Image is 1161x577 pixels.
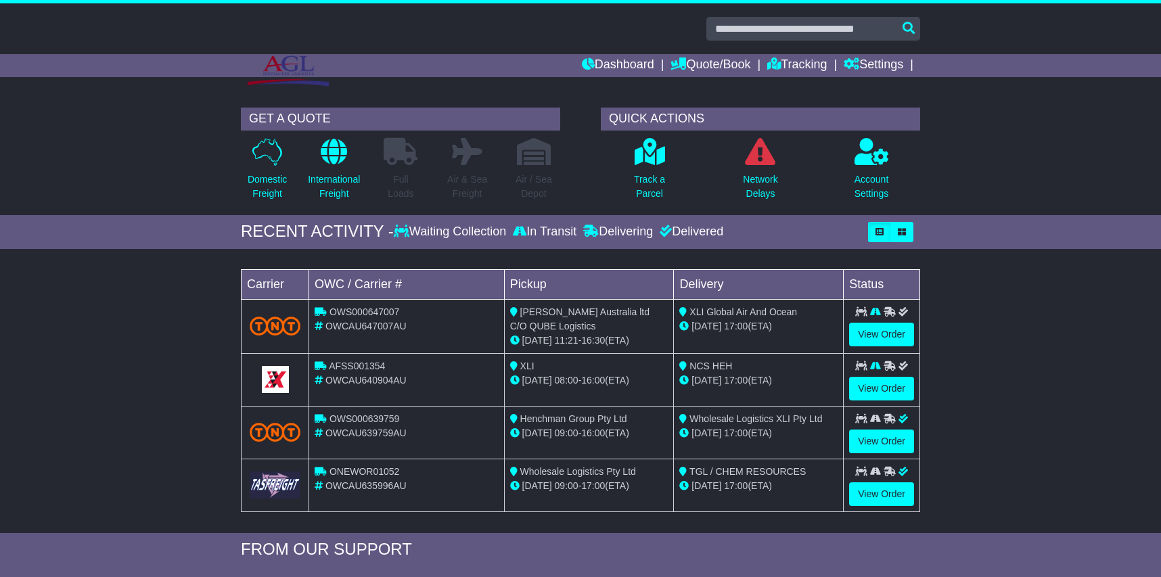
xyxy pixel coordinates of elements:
[581,428,605,438] span: 16:00
[581,335,605,346] span: 16:30
[250,471,300,498] img: GetCarrierServiceLogo
[325,428,407,438] span: OWCAU639759AU
[689,361,732,371] span: NCS HEH
[691,428,721,438] span: [DATE]
[241,108,560,131] div: GET A QUOTE
[329,413,400,424] span: OWS000639759
[248,172,287,201] p: Domestic Freight
[447,172,487,201] p: Air & Sea Freight
[581,480,605,491] span: 17:00
[394,225,509,239] div: Waiting Collection
[767,54,827,77] a: Tracking
[510,426,668,440] div: - (ETA)
[555,428,578,438] span: 09:00
[633,137,666,208] a: Track aParcel
[724,480,748,491] span: 17:00
[307,137,361,208] a: InternationalFreight
[849,377,914,400] a: View Order
[510,306,650,331] span: [PERSON_NAME] Australia ltd C/O QUBE Logistics
[504,269,674,299] td: Pickup
[241,222,394,241] div: RECENT ACTIVITY -
[691,375,721,386] span: [DATE]
[674,269,844,299] td: Delivery
[742,137,778,208] a: NetworkDelays
[522,335,552,346] span: [DATE]
[689,306,797,317] span: XLI Global Air And Ocean
[724,428,748,438] span: 17:00
[329,306,400,317] span: OWS000647007
[308,172,360,201] p: International Freight
[854,137,890,208] a: AccountSettings
[522,480,552,491] span: [DATE]
[250,423,300,441] img: TNT_Domestic.png
[855,172,889,201] p: Account Settings
[656,225,723,239] div: Delivered
[520,413,627,424] span: Henchman Group Pty Ltd
[325,375,407,386] span: OWCAU640904AU
[309,269,505,299] td: OWC / Carrier #
[262,366,289,393] img: GetCarrierServiceLogo
[384,172,417,201] p: Full Loads
[325,321,407,331] span: OWCAU647007AU
[516,172,552,201] p: Air / Sea Depot
[522,428,552,438] span: [DATE]
[689,413,822,424] span: Wholesale Logistics XLI Pty Ltd
[509,225,580,239] div: In Transit
[580,225,656,239] div: Delivering
[679,479,838,493] div: (ETA)
[634,172,665,201] p: Track a Parcel
[601,108,920,131] div: QUICK ACTIONS
[691,321,721,331] span: [DATE]
[520,466,636,477] span: Wholesale Logistics Pty Ltd
[743,172,777,201] p: Network Delays
[241,540,920,559] div: FROM OUR SUPPORT
[679,373,838,388] div: (ETA)
[724,321,748,331] span: 17:00
[510,373,668,388] div: - (ETA)
[329,466,399,477] span: ONEWOR01052
[849,482,914,506] a: View Order
[691,480,721,491] span: [DATE]
[242,269,309,299] td: Carrier
[555,480,578,491] span: 09:00
[325,480,407,491] span: OWCAU635996AU
[689,466,806,477] span: TGL / CHEM RESOURCES
[555,375,578,386] span: 08:00
[555,335,578,346] span: 11:21
[844,54,903,77] a: Settings
[522,375,552,386] span: [DATE]
[510,333,668,348] div: - (ETA)
[679,319,838,333] div: (ETA)
[849,323,914,346] a: View Order
[520,361,534,371] span: XLI
[679,426,838,440] div: (ETA)
[250,317,300,335] img: TNT_Domestic.png
[581,375,605,386] span: 16:00
[724,375,748,386] span: 17:00
[849,430,914,453] a: View Order
[844,269,920,299] td: Status
[582,54,654,77] a: Dashboard
[329,361,385,371] span: AFSS001354
[510,479,668,493] div: - (ETA)
[670,54,750,77] a: Quote/Book
[247,137,288,208] a: DomesticFreight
